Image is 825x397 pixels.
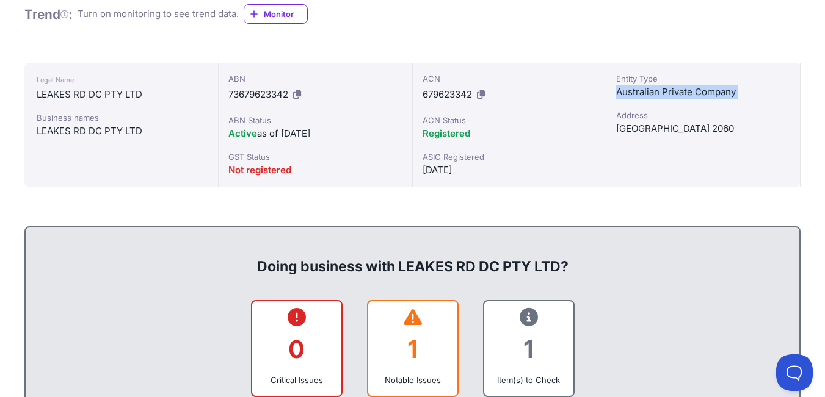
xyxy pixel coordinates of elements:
div: ABN [228,73,402,85]
div: GST Status [228,151,402,163]
div: ACN Status [423,114,597,126]
div: 1 [378,324,448,374]
div: Address [616,109,790,121]
div: Doing business with LEAKES RD DC PTY LTD? [38,237,787,276]
div: Critical Issues [262,374,332,386]
a: Monitor [244,4,308,24]
div: Item(s) to Check [494,374,564,386]
span: Not registered [228,164,291,176]
div: 0 [262,324,332,374]
div: [GEOGRAPHIC_DATA] 2060 [616,121,790,136]
span: 679623342 [423,88,472,100]
div: Australian Private Company [616,85,790,99]
div: [DATE] [423,163,597,177]
div: as of [DATE] [228,126,402,141]
span: Active [228,127,257,139]
iframe: Toggle Customer Support [776,354,813,391]
div: ACN [423,73,597,85]
div: Turn on monitoring to see trend data. [78,7,239,21]
div: LEAKES RD DC PTY LTD [37,87,206,102]
div: Entity Type [616,73,790,85]
span: 73679623342 [228,88,288,100]
h1: Trend : [24,6,73,23]
div: Notable Issues [378,374,448,386]
div: LEAKES RD DC PTY LTD [37,124,206,138]
span: Monitor [264,8,307,20]
div: ASIC Registered [423,151,597,163]
div: Legal Name [37,73,206,87]
div: 1 [494,324,564,374]
div: Business names [37,112,206,124]
span: Registered [423,127,470,139]
div: ABN Status [228,114,402,126]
